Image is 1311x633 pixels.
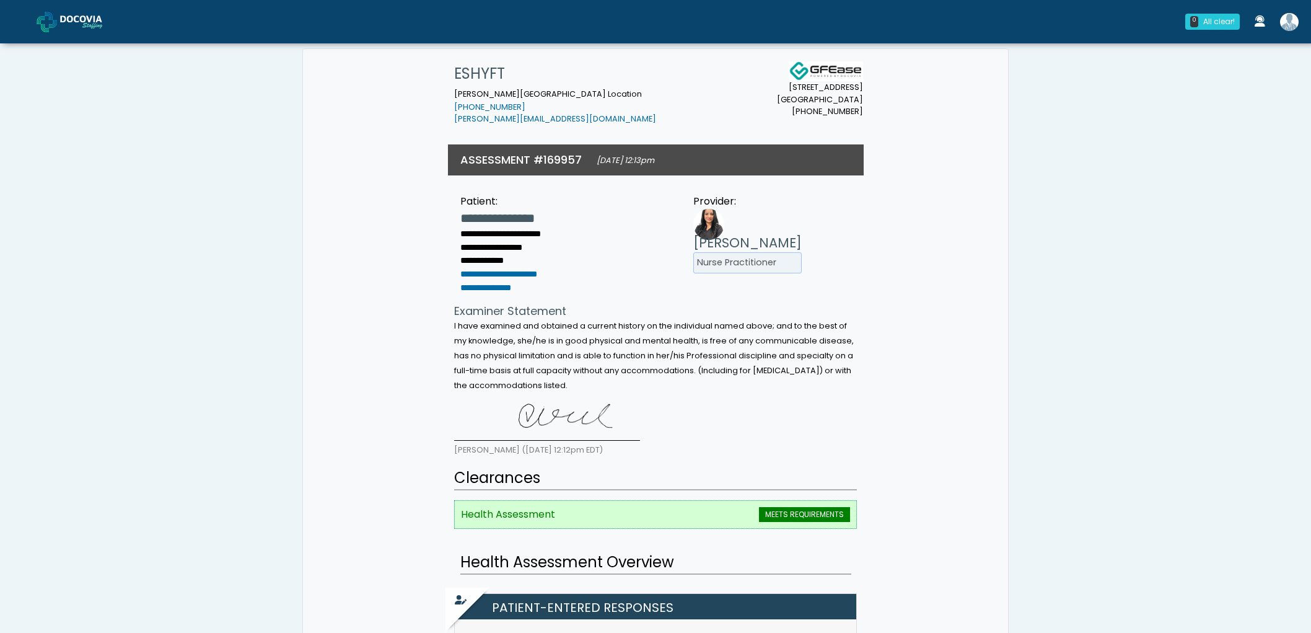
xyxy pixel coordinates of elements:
small: [STREET_ADDRESS] [GEOGRAPHIC_DATA] [PHONE_NUMBER] [777,81,863,117]
img: Docovia [37,12,57,32]
h2: Health Assessment Overview [460,551,851,575]
h3: [PERSON_NAME] [693,234,802,252]
img: Docovia [60,15,122,28]
img: Provider image [693,209,724,240]
a: [PERSON_NAME][EMAIL_ADDRESS][DOMAIN_NAME] [454,113,656,124]
h2: Patient-entered Responses [461,594,856,619]
small: [PERSON_NAME] ([DATE] 12:12pm EDT) [454,445,603,455]
div: All clear! [1203,16,1235,27]
img: Docovia Staffing Logo [789,61,863,81]
li: Nurse Practitioner [693,252,802,273]
div: Patient: [460,194,541,209]
h3: ASSESSMENT #169957 [460,152,582,167]
h2: Clearances [454,467,857,490]
a: 0 All clear! [1178,9,1247,35]
img: Rachel Elazary [1280,13,1299,31]
small: [PERSON_NAME][GEOGRAPHIC_DATA] Location [454,89,656,125]
a: [PHONE_NUMBER] [454,102,525,112]
li: Health Assessment [454,500,857,529]
h4: Examiner Statement [454,304,857,318]
small: [DATE] 12:13pm [597,155,654,166]
div: 0 [1190,16,1198,27]
a: Docovia [37,1,122,42]
small: I have examined and obtained a current history on the individual named above; and to the best of ... [454,321,854,391]
img: 2AxK4QAAAAGSURBVAMA0woGK3XypgkAAAAASUVORK5CYII= [454,397,640,441]
h1: ESHYFT [454,61,656,86]
span: MEETS REQUIREMENTS [759,507,850,522]
div: Provider: [693,194,802,209]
